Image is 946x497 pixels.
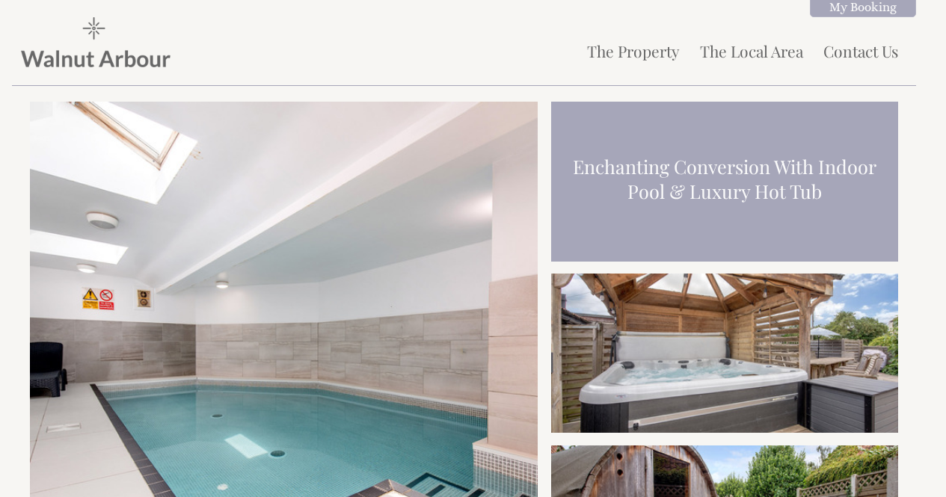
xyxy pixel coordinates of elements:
img: Walnut Arbour [21,17,171,67]
a: The Property [587,40,680,61]
a: Contact Us [823,40,898,61]
h1: Enchanting Conversion With Indoor Pool & Luxury Hot Tub [554,154,894,203]
a: The Local Area [700,40,803,61]
img: Image12.full.jpeg [551,274,898,445]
